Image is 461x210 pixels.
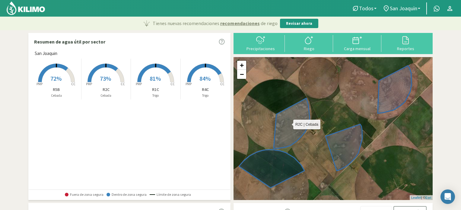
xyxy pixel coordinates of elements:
[6,1,46,15] img: Kilimo
[100,75,111,82] span: 73%
[35,50,57,57] span: San Joaquin
[81,86,131,93] p: R2C
[333,35,381,51] button: Carga mensual
[131,86,180,93] p: R1C
[237,35,285,51] button: Precipitaciones
[181,86,230,93] p: R4C
[121,82,125,86] tspan: CC
[381,35,430,51] button: Reportes
[261,20,278,27] span: de riego
[86,82,92,86] tspan: PMP
[220,82,224,86] tspan: CC
[150,192,191,197] span: Límite de zona segura
[238,47,283,51] div: Precipitaciones
[50,75,62,82] span: 72%
[287,47,331,51] div: Riego
[440,189,455,204] div: Open Intercom Messenger
[150,75,161,82] span: 81%
[410,195,433,200] div: | ©
[286,21,312,27] p: Revisar ahora
[411,196,421,199] a: Leaflet
[153,20,278,27] p: Tienes nuevas recomendaciones
[170,82,175,86] tspan: CC
[37,82,43,86] tspan: PMP
[71,82,75,86] tspan: CC
[285,35,333,51] button: Riego
[81,93,131,98] p: Cebada
[32,93,81,98] p: Cebada
[136,82,142,86] tspan: PMP
[237,61,246,70] a: Zoom in
[383,47,428,51] div: Reportes
[199,75,211,82] span: 84%
[280,19,318,28] button: Revisar ahora
[359,5,374,11] span: Todos
[181,93,230,98] p: Trigo
[220,20,260,27] span: recomendaciones
[390,5,417,11] span: San Joaquin
[186,82,192,86] tspan: PMP
[34,38,105,45] p: Resumen de agua útil por sector
[65,192,103,197] span: Fuera de zona segura
[107,192,147,197] span: Dentro de zona segura
[335,47,380,51] div: Carga mensual
[237,70,246,79] a: Zoom out
[32,86,81,93] p: R5B
[131,93,180,98] p: Trigo
[425,196,431,199] a: Esri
